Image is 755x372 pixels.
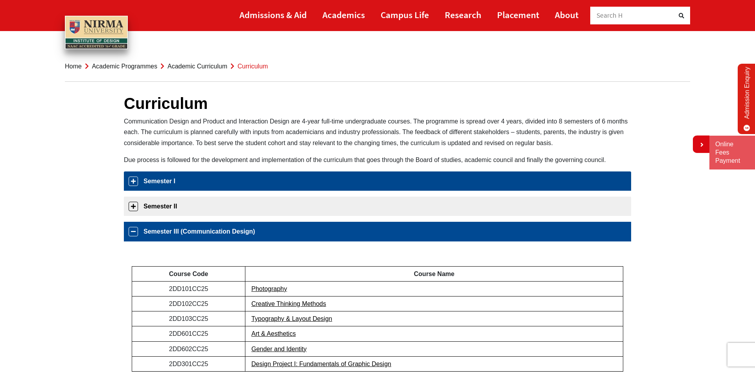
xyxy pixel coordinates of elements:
a: Academic Curriculum [168,63,227,70]
td: 2DD601CC25 [132,326,245,341]
a: Online Fees Payment [715,140,749,165]
td: 2DD301CC25 [132,356,245,371]
a: Design Project I: Fundamentals of Graphic Design [251,361,391,367]
a: Academics [322,6,365,24]
td: Course Code [132,266,245,281]
span: Curriculum [238,63,268,70]
a: Semester III (Communication Design) [124,222,631,241]
a: Semester II [124,197,631,216]
td: 2DD103CC25 [132,311,245,326]
nav: breadcrumb [65,51,690,82]
a: Photography [251,285,287,292]
a: Art & Aesthetics [251,330,296,337]
td: Course Name [245,266,623,281]
td: 2DD101CC25 [132,281,245,296]
p: Communication Design and Product and Interaction Design are 4-year full-time undergraduate course... [124,116,631,148]
a: Research [445,6,481,24]
h1: Curriculum [124,94,631,113]
a: Home [65,63,82,70]
p: Due process is followed for the development and implementation of the curriculum that goes throug... [124,155,631,165]
span: Search H [597,11,623,20]
a: Campus Life [381,6,429,24]
img: main_logo [65,16,128,50]
a: Placement [497,6,539,24]
td: 2DD102CC25 [132,296,245,311]
a: Admissions & Aid [239,6,307,24]
a: Creative Thinking Methods [251,300,326,307]
a: Academic Programmes [92,63,157,70]
a: Gender and Identity [251,346,307,352]
a: About [555,6,578,24]
a: Semester I [124,171,631,191]
td: 2DD602CC25 [132,341,245,356]
a: Typography & Layout Design [251,315,332,322]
